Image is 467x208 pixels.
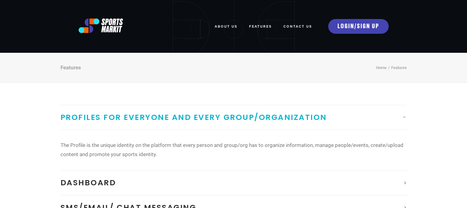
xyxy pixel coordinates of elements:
a: LOGIN/SIGN UP [328,19,389,34]
p: The Profile is the unique identity on the platform that every person and group/org has to organiz... [60,141,407,159]
a: Dashboard [60,171,407,195]
span: Profiles for Everyone and Every Group/Organization [60,112,327,123]
a: Contact Us [283,20,312,33]
a: ABOUT US [215,20,237,33]
li: Features [387,64,407,71]
a: Profiles for Everyone and Every Group/Organization [60,105,407,130]
span: Dashboard [60,177,116,188]
img: logo [79,18,123,33]
div: Features [60,64,81,71]
a: Home [376,65,387,70]
a: FEATURES [249,20,272,33]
